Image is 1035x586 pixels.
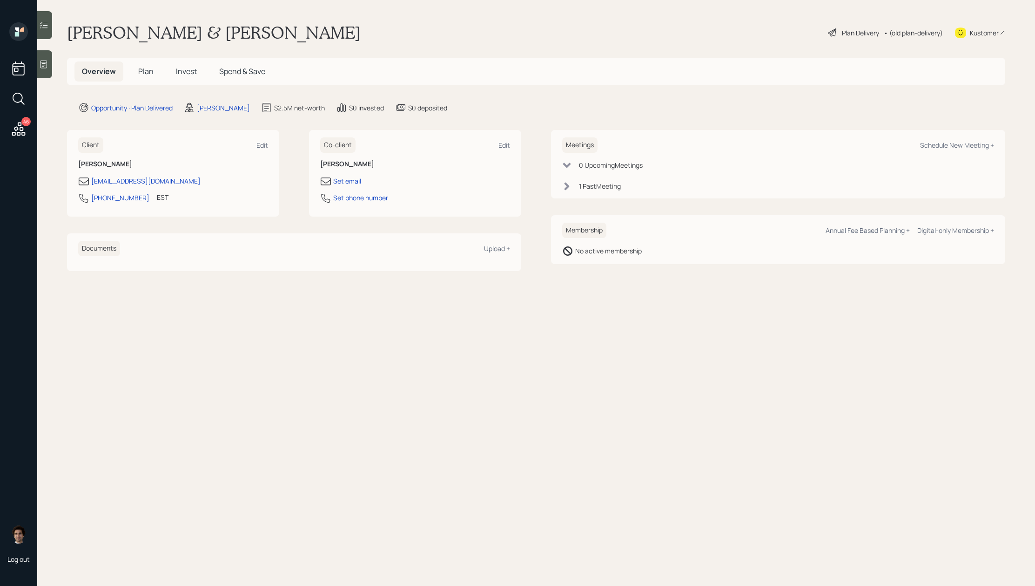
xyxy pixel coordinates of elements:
div: Set phone number [333,193,388,203]
h6: Co-client [320,137,356,153]
h6: Documents [78,241,120,256]
img: harrison-schaefer-headshot-2.png [9,525,28,544]
span: Plan [138,66,154,76]
span: Invest [176,66,197,76]
h6: Client [78,137,103,153]
div: Log out [7,555,30,564]
h6: Meetings [562,137,598,153]
div: Edit [498,141,510,150]
div: Kustomer [970,28,999,38]
h6: [PERSON_NAME] [320,160,510,168]
div: EST [157,192,168,202]
div: Edit [256,141,268,150]
div: $0 invested [349,103,384,113]
span: Overview [82,66,116,76]
div: Set email [333,176,361,186]
div: $2.5M net-worth [274,103,325,113]
div: Plan Delivery [842,28,879,38]
div: $0 deposited [408,103,447,113]
div: Schedule New Meeting + [920,141,994,150]
div: [PHONE_NUMBER] [91,193,149,203]
div: Annual Fee Based Planning + [826,226,910,235]
h6: Membership [562,223,606,238]
div: Opportunity · Plan Delivered [91,103,173,113]
div: 1 Past Meeting [579,181,621,191]
h6: [PERSON_NAME] [78,160,268,168]
span: Spend & Save [219,66,265,76]
div: [EMAIL_ADDRESS][DOMAIN_NAME] [91,176,201,186]
div: No active membership [575,246,642,256]
div: 0 Upcoming Meeting s [579,160,643,170]
div: 46 [21,117,31,126]
div: [PERSON_NAME] [197,103,250,113]
div: Digital-only Membership + [917,226,994,235]
div: Upload + [484,244,510,253]
div: • (old plan-delivery) [884,28,943,38]
h1: [PERSON_NAME] & [PERSON_NAME] [67,22,361,43]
